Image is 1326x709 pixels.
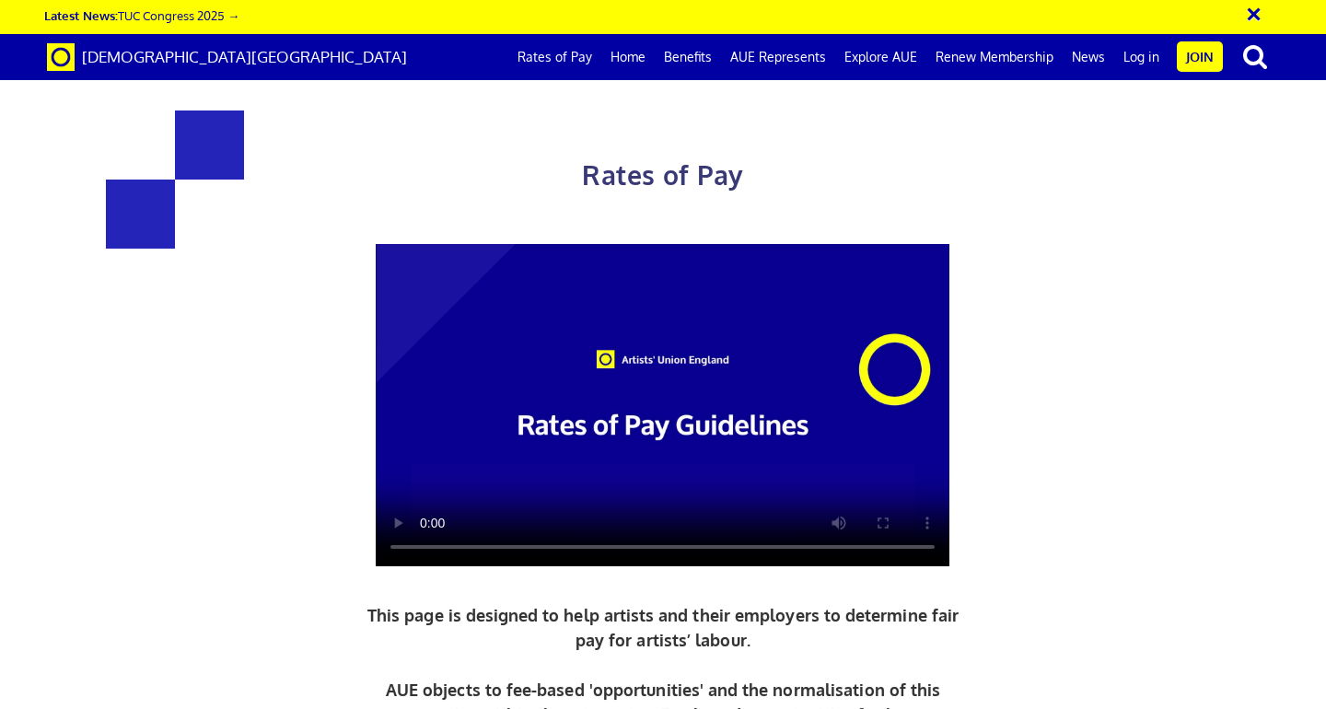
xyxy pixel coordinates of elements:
[33,34,421,80] a: Brand [DEMOGRAPHIC_DATA][GEOGRAPHIC_DATA]
[82,47,407,66] span: [DEMOGRAPHIC_DATA][GEOGRAPHIC_DATA]
[655,34,721,80] a: Benefits
[44,7,239,23] a: Latest News:TUC Congress 2025 →
[835,34,926,80] a: Explore AUE
[1114,34,1169,80] a: Log in
[1063,34,1114,80] a: News
[1177,41,1223,72] a: Join
[601,34,655,80] a: Home
[1227,37,1284,76] button: search
[44,7,118,23] strong: Latest News:
[926,34,1063,80] a: Renew Membership
[582,158,743,192] span: Rates of Pay
[721,34,835,80] a: AUE Represents
[508,34,601,80] a: Rates of Pay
